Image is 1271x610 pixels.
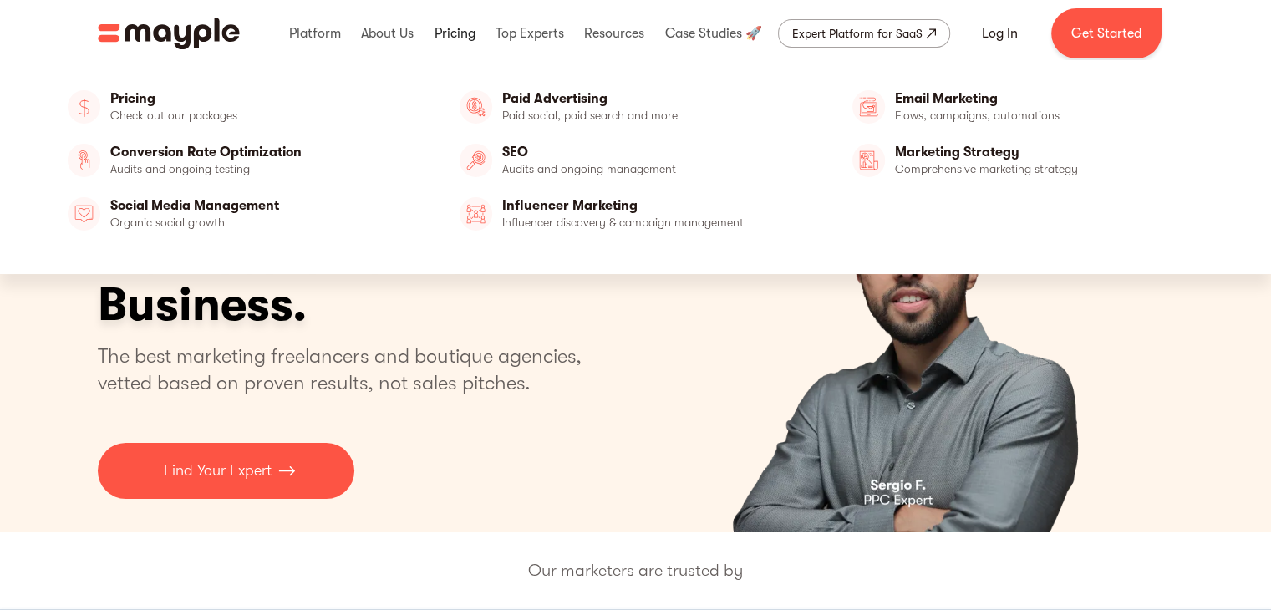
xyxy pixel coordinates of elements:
div: Expert Platform for SaaS [792,23,923,43]
div: Resources [580,7,648,60]
div: Platform [285,7,345,60]
div: carousel [652,67,1174,532]
iframe: Chat Widget [1187,530,1271,610]
p: The best marketing freelancers and boutique agencies, vetted based on proven results, not sales p... [98,343,602,396]
div: 2 of 5 [652,67,1174,532]
div: Pricing [430,7,479,60]
a: Expert Platform for SaaS [778,19,950,48]
img: Mayple logo [98,18,240,49]
p: Find Your Expert [164,460,272,482]
a: Get Started [1051,8,1162,58]
div: Top Experts [491,7,568,60]
div: About Us [357,7,418,60]
a: Log In [962,13,1038,53]
a: Find Your Expert [98,443,354,499]
a: home [98,18,240,49]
